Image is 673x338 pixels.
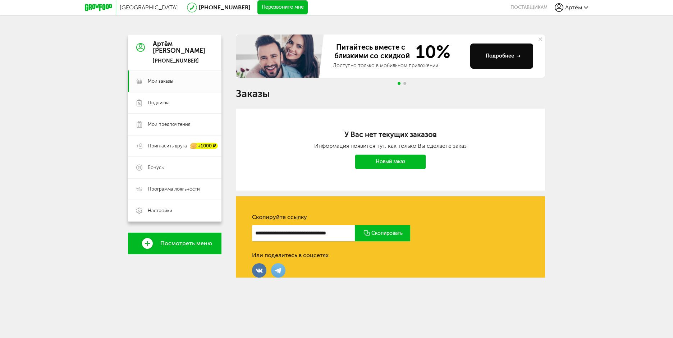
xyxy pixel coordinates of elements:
span: Настройки [148,207,172,214]
button: Подробнее [470,44,533,69]
span: Подписка [148,100,170,106]
div: [PHONE_NUMBER] [153,58,205,64]
a: Подписка [128,92,221,114]
span: Пригласить друга [148,143,187,149]
a: Мои предпочтения [128,114,221,135]
span: Программа лояльности [148,186,200,192]
a: Настройки [128,200,221,221]
span: Мои предпочтения [148,121,190,128]
a: Пригласить друга +1000 ₽ [128,135,221,157]
a: Посмотреть меню [128,233,221,254]
h2: У Вас нет текущих заказов [265,130,516,139]
span: Мои заказы [148,78,173,84]
div: Скопируйте ссылку [252,214,529,221]
div: Артём [PERSON_NAME] [153,41,205,55]
span: Посмотреть меню [160,240,212,247]
span: [GEOGRAPHIC_DATA] [120,4,178,11]
a: Мои заказы [128,70,221,92]
a: Программа лояльности [128,178,221,200]
a: Бонусы [128,157,221,178]
img: family-banner.579af9d.jpg [236,35,326,78]
div: +1000 ₽ [191,143,218,149]
span: Артём [565,4,582,11]
div: Или поделитесь в соцсетях [252,252,329,259]
a: [PHONE_NUMBER] [199,4,250,11]
span: Go to slide 2 [403,82,406,85]
a: Новый заказ [355,155,426,169]
span: Бонусы [148,164,165,171]
span: Go to slide 1 [398,82,400,85]
span: 10% [411,43,450,61]
div: Информация появится тут, как только Вы сделаете заказ [265,142,516,149]
div: Подробнее [486,52,521,60]
span: Питайтесь вместе с близкими со скидкой [333,43,411,61]
button: Перезвоните мне [257,0,308,15]
div: Доступно только в мобильном приложении [333,62,464,69]
h1: Заказы [236,89,545,99]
